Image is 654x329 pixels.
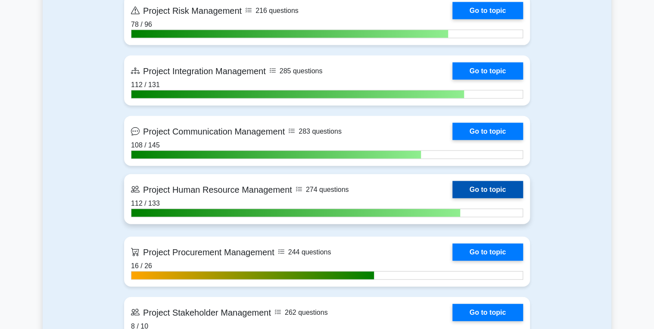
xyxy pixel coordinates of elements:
[452,123,523,140] a: Go to topic
[452,181,523,198] a: Go to topic
[452,2,523,19] a: Go to topic
[452,63,523,80] a: Go to topic
[452,244,523,261] a: Go to topic
[452,304,523,321] a: Go to topic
